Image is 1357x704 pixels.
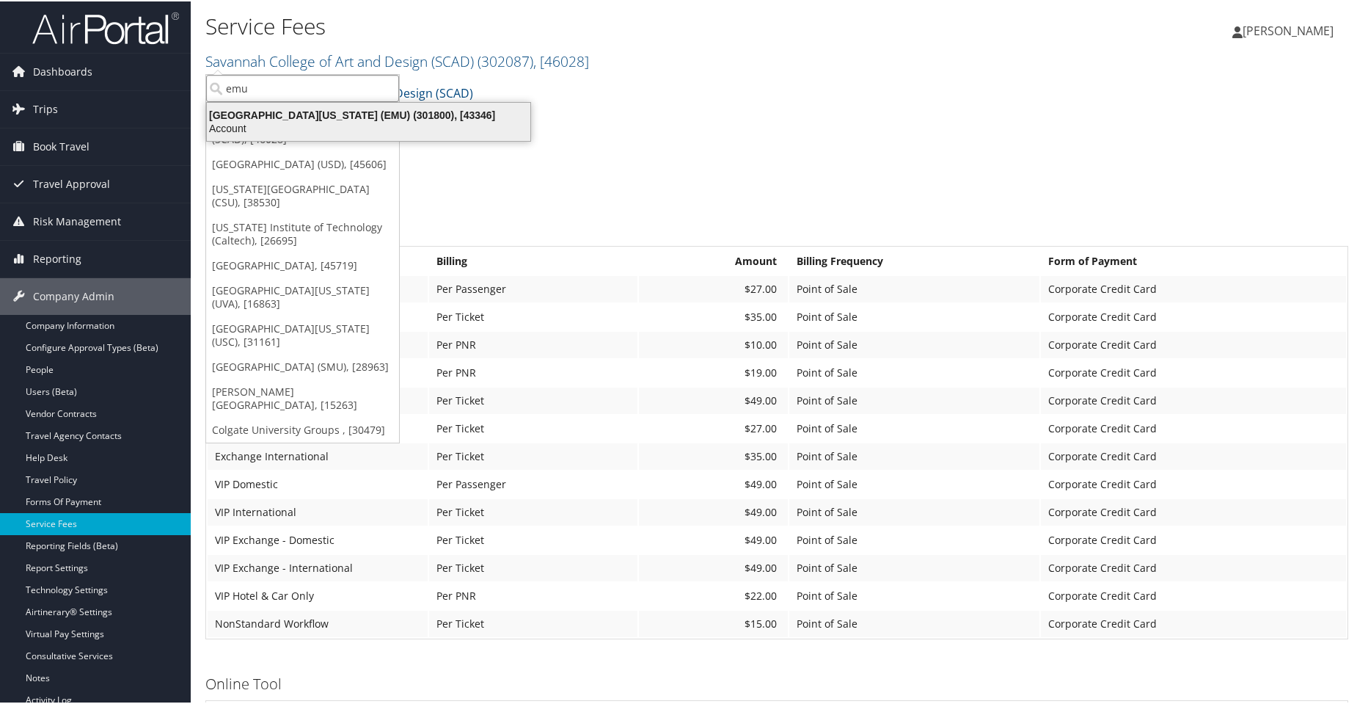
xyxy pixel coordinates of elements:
[789,581,1039,608] td: Point of Sale
[33,202,121,239] span: Risk Management
[1041,554,1346,580] td: Corporate Credit Card
[33,164,110,201] span: Travel Approval
[639,358,788,385] td: $19.00
[639,302,788,329] td: $35.00
[639,442,788,468] td: $35.00
[206,150,399,175] a: [GEOGRAPHIC_DATA] (USD), [45606]
[206,353,399,378] a: [GEOGRAPHIC_DATA] (SMU), [28963]
[1041,330,1346,357] td: Corporate Credit Card
[1041,302,1346,329] td: Corporate Credit Card
[639,275,788,301] td: $27.00
[639,581,788,608] td: $22.00
[789,386,1039,413] td: Point of Sale
[206,73,399,101] input: Search Accounts
[639,498,788,524] td: $49.00
[33,239,81,276] span: Reporting
[208,470,428,496] td: VIP Domestic
[1041,386,1346,413] td: Corporate Credit Card
[789,358,1039,385] td: Point of Sale
[429,554,637,580] td: Per Ticket
[1243,21,1334,37] span: [PERSON_NAME]
[429,386,637,413] td: Per Ticket
[429,275,637,301] td: Per Passenger
[429,302,637,329] td: Per Ticket
[429,581,637,608] td: Per PNR
[1041,275,1346,301] td: Corporate Credit Card
[1041,498,1346,524] td: Corporate Credit Card
[206,315,399,353] a: [GEOGRAPHIC_DATA][US_STATE] (USC), [31161]
[429,526,637,552] td: Per Ticket
[1041,414,1346,440] td: Corporate Credit Card
[429,414,637,440] td: Per Ticket
[639,414,788,440] td: $27.00
[639,609,788,636] td: $15.00
[205,50,589,70] a: Savannah College of Art and Design (SCAD)
[429,330,637,357] td: Per PNR
[639,247,788,273] th: Amount
[208,498,428,524] td: VIP International
[639,526,788,552] td: $49.00
[208,609,428,636] td: NonStandard Workflow
[639,330,788,357] td: $10.00
[1041,470,1346,496] td: Corporate Credit Card
[33,52,92,89] span: Dashboards
[429,470,637,496] td: Per Passenger
[789,609,1039,636] td: Point of Sale
[206,214,399,252] a: [US_STATE] Institute of Technology (Caltech), [26695]
[789,498,1039,524] td: Point of Sale
[208,581,428,608] td: VIP Hotel & Car Only
[789,470,1039,496] td: Point of Sale
[789,247,1039,273] th: Billing Frequency
[1041,358,1346,385] td: Corporate Credit Card
[789,275,1039,301] td: Point of Sale
[198,120,539,134] div: Account
[205,672,1348,693] h3: Online Tool
[33,277,114,313] span: Company Admin
[533,50,589,70] span: , [ 46028 ]
[429,498,637,524] td: Per Ticket
[33,90,58,126] span: Trips
[789,414,1039,440] td: Point of Sale
[206,252,399,277] a: [GEOGRAPHIC_DATA], [45719]
[639,554,788,580] td: $49.00
[208,554,428,580] td: VIP Exchange - International
[1041,581,1346,608] td: Corporate Credit Card
[206,378,399,416] a: [PERSON_NAME][GEOGRAPHIC_DATA], [15263]
[1041,526,1346,552] td: Corporate Credit Card
[429,442,637,468] td: Per Ticket
[206,277,399,315] a: [GEOGRAPHIC_DATA][US_STATE] (UVA), [16863]
[429,358,637,385] td: Per PNR
[1041,609,1346,636] td: Corporate Credit Card
[789,442,1039,468] td: Point of Sale
[208,526,428,552] td: VIP Exchange - Domestic
[206,416,399,441] a: Colgate University Groups , [30479]
[1232,7,1348,51] a: [PERSON_NAME]
[789,554,1039,580] td: Point of Sale
[789,302,1039,329] td: Point of Sale
[205,218,1348,239] h3: Full Service Agent
[429,247,637,273] th: Billing
[639,386,788,413] td: $49.00
[478,50,533,70] span: ( 302087 )
[1041,442,1346,468] td: Corporate Credit Card
[205,161,1348,192] h1: SCAD 2025 pricing
[205,10,968,40] h1: Service Fees
[429,609,637,636] td: Per Ticket
[32,10,179,44] img: airportal-logo.png
[208,442,428,468] td: Exchange International
[639,470,788,496] td: $49.00
[198,107,539,120] div: [GEOGRAPHIC_DATA][US_STATE] (EMU) (301800), [43346]
[789,330,1039,357] td: Point of Sale
[206,175,399,214] a: [US_STATE][GEOGRAPHIC_DATA] (CSU), [38530]
[1041,247,1346,273] th: Form of Payment
[33,127,89,164] span: Book Travel
[789,526,1039,552] td: Point of Sale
